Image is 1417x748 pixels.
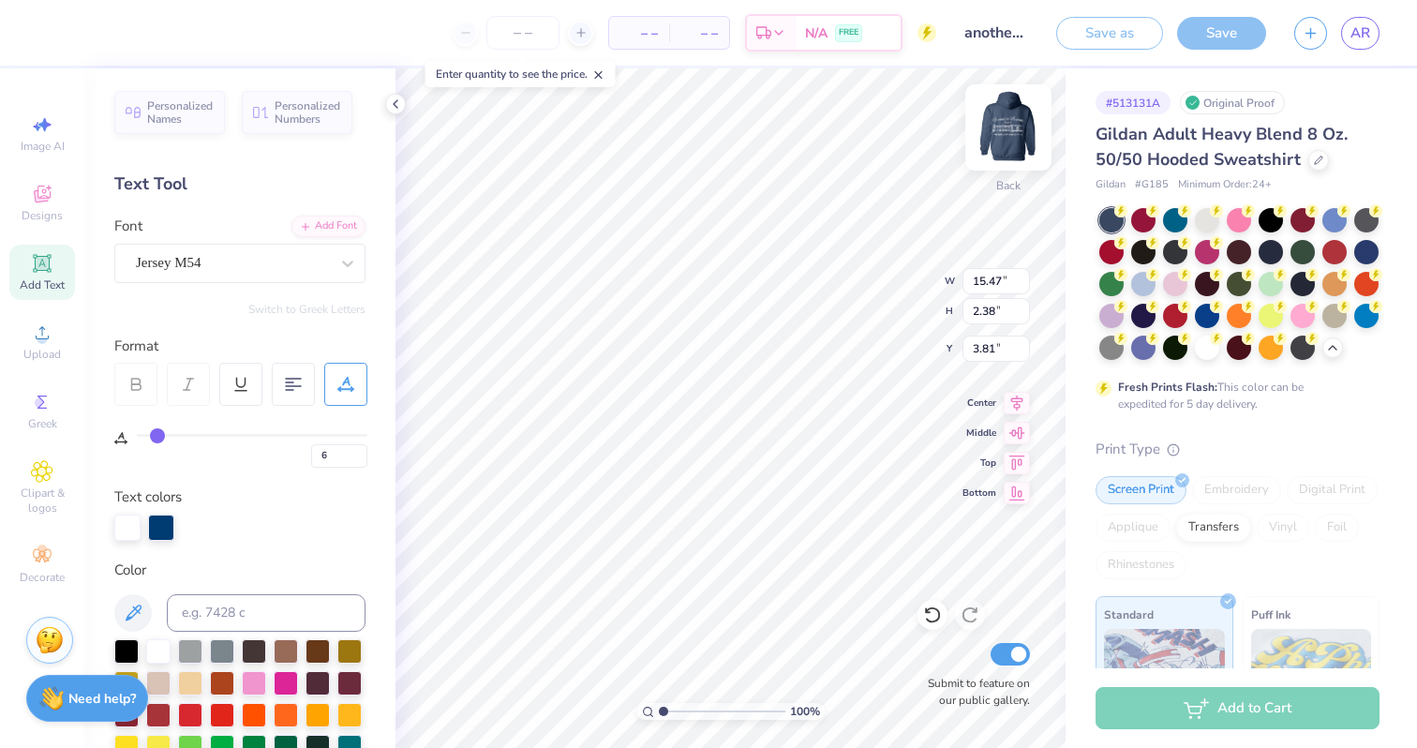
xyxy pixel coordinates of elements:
[962,486,996,500] span: Bottom
[1096,476,1186,504] div: Screen Print
[114,336,367,357] div: Format
[68,690,136,708] strong: Need help?
[1176,514,1251,542] div: Transfers
[1118,380,1217,395] strong: Fresh Prints Flash:
[1251,629,1372,723] img: Puff Ink
[1096,91,1171,114] div: # 513131A
[1135,177,1169,193] span: # G185
[291,216,365,237] div: Add Font
[962,456,996,470] span: Top
[425,61,616,87] div: Enter quantity to see the price.
[1341,17,1380,50] a: AR
[167,594,365,632] input: e.g. 7428 c
[1180,91,1285,114] div: Original Proof
[620,23,658,43] span: – –
[1350,22,1370,44] span: AR
[1096,177,1126,193] span: Gildan
[1251,605,1290,624] span: Puff Ink
[1104,629,1225,723] img: Standard
[805,23,828,43] span: N/A
[20,277,65,292] span: Add Text
[114,216,142,237] label: Font
[1192,476,1281,504] div: Embroidery
[1096,514,1171,542] div: Applique
[962,426,996,440] span: Middle
[1178,177,1272,193] span: Minimum Order: 24 +
[839,26,858,39] span: FREE
[21,139,65,154] span: Image AI
[1315,514,1359,542] div: Foil
[114,172,365,197] div: Text Tool
[9,486,75,516] span: Clipart & logos
[917,675,1030,709] label: Submit to feature on our public gallery.
[1096,439,1380,460] div: Print Type
[114,486,182,508] label: Text colors
[114,560,365,581] div: Color
[680,23,718,43] span: – –
[147,99,214,126] span: Personalized Names
[1118,379,1349,412] div: This color can be expedited for 5 day delivery.
[20,570,65,585] span: Decorate
[1096,551,1186,579] div: Rhinestones
[996,177,1021,194] div: Back
[486,16,559,50] input: – –
[1104,605,1154,624] span: Standard
[1257,514,1309,542] div: Vinyl
[22,208,63,223] span: Designs
[275,99,341,126] span: Personalized Numbers
[23,347,61,362] span: Upload
[971,90,1046,165] img: Back
[790,703,820,720] span: 100 %
[962,396,996,410] span: Center
[1096,123,1348,171] span: Gildan Adult Heavy Blend 8 Oz. 50/50 Hooded Sweatshirt
[248,302,365,317] button: Switch to Greek Letters
[950,14,1042,52] input: Untitled Design
[28,416,57,431] span: Greek
[1287,476,1378,504] div: Digital Print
